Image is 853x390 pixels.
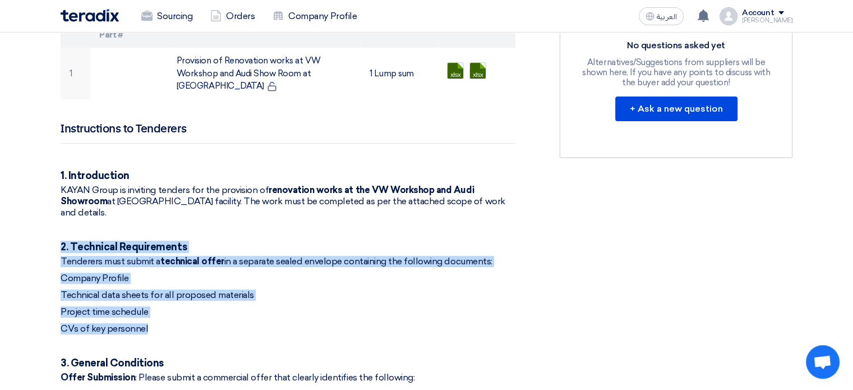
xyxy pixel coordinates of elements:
p: Tenderers must submit a in a separate sealed envelope containing the following documents: [61,256,515,267]
p: Company Profile [61,273,515,284]
h3: 2. Technical Requirements [61,241,515,253]
a: ___1756376704597.xlsx [448,63,537,130]
p: Technical data sheets for all proposed materials [61,290,515,301]
a: Company Profile [264,4,366,29]
h2: Instructions to Tenderers [61,122,515,144]
div: [PERSON_NAME] [742,17,792,24]
div: Account [742,8,774,18]
strong: technical offer [160,256,224,267]
p: : Please submit a commercial offer that clearly identifies the following: [61,372,515,383]
p: CVs of key personnel [61,323,515,334]
div: No questions asked yet [581,40,772,52]
span: العربية [657,13,677,21]
a: Sourcing [132,4,201,29]
button: + Ask a new question [615,97,737,121]
a: Open chat [806,345,840,379]
td: Provision of Renovation works at VW Workshop and Audi Show Room at [GEOGRAPHIC_DATA] [168,48,361,99]
a: Orders [201,4,264,29]
div: Alternatives/Suggestions from suppliers will be shown here, If you have any points to discuss wit... [581,57,772,88]
strong: renovation works at the VW Workshop and Audi Showroom [61,185,474,207]
a: ____1756376709214.xlsx [470,63,560,130]
strong: Offer Submission [61,372,135,383]
td: 1 Lump sum [361,48,438,99]
img: profile_test.png [720,7,737,25]
td: 1 [61,48,90,99]
img: Teradix logo [61,9,119,22]
button: العربية [639,7,684,25]
h3: 1. Introduction [61,169,515,182]
h3: 3. General Conditions [61,357,515,369]
p: Project time schedule [61,306,515,318]
p: KAYAN Group is inviting tenders for the provision of at [GEOGRAPHIC_DATA] facility. The work must... [61,185,515,218]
